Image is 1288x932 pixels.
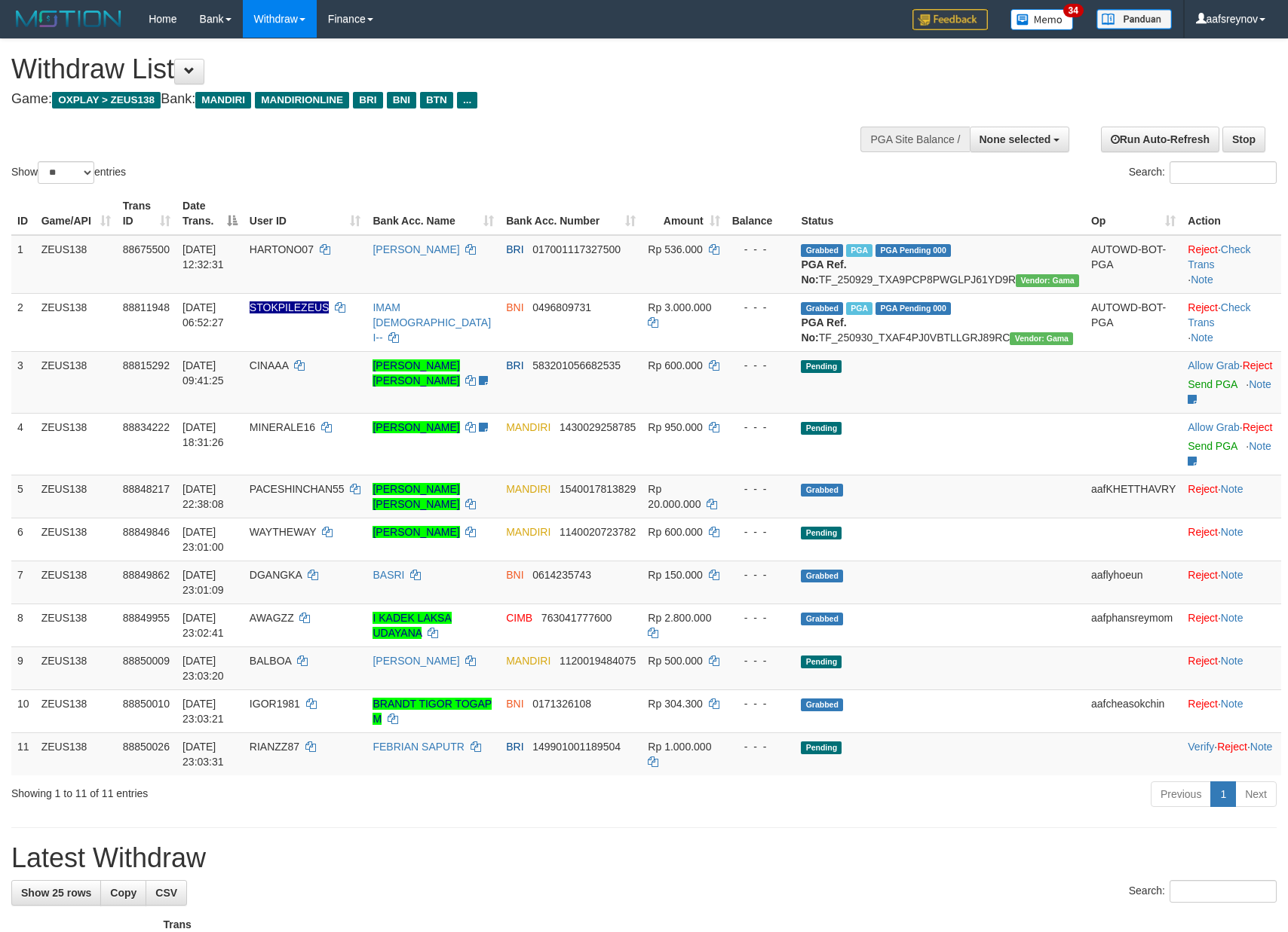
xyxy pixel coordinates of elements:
td: TF_250929_TXA9PCP8PWGLPJ61YD9R [795,235,1085,294]
span: BNI [387,92,416,108]
span: Marked by aaftrukkakada [846,244,872,257]
td: ZEUS138 [35,518,117,561]
span: PGA Pending [876,244,951,257]
span: DGANGKA [250,569,302,581]
a: [PERSON_NAME] [PERSON_NAME] [373,359,459,387]
td: · [1182,351,1281,413]
div: - - - [732,653,790,668]
a: Send PGA [1188,378,1237,390]
th: Balance [726,192,796,235]
th: Amount: activate to sort column ascending [642,192,725,235]
span: Grabbed [801,570,843,582]
td: 4 [11,413,35,475]
td: 10 [11,689,35,732]
a: Check Trans [1188,243,1250,270]
a: Allow Grab [1188,359,1239,371]
a: BRANDT TIGOR TOGAP M [373,698,492,725]
td: 7 [11,561,35,604]
td: · [1182,413,1281,475]
td: aafcheasokchin [1085,689,1182,732]
th: Bank Acc. Number: activate to sort column ascending [500,192,642,235]
span: [DATE] 12:32:31 [182,243,224,270]
span: CSV [155,887,177,899]
td: ZEUS138 [35,475,117,518]
span: [DATE] 09:41:25 [182,359,224,387]
span: 88849862 [123,569,170,581]
a: [PERSON_NAME] [373,421,459,433]
td: TF_250930_TXAF4PJ0VBTLLGRJ89RC [795,293,1085,351]
a: [PERSON_NAME] [373,655,459,667]
a: Note [1191,332,1213,344]
td: ZEUS138 [35,604,117,646]
td: · [1182,561,1281,604]
span: BNI [506,569,523,581]
div: - - - [732,481,790,497]
a: Reject [1188,301,1218,313]
span: BNI [506,698,523,710]
div: PGA Site Balance / [860,127,969,152]
a: Note [1221,655,1244,667]
th: Game/API: activate to sort column ascending [35,192,117,235]
td: 6 [11,518,35,561]
span: [DATE] 23:02:41 [182,612,224,639]
a: Note [1221,698,1244,710]
td: aafKHETTHAVRY [1085,475,1182,518]
a: Note [1221,612,1244,624]
th: Date Trans.: activate to sort column descending [176,192,244,235]
span: Rp 500.000 [648,655,702,667]
span: HARTONO07 [250,243,314,255]
td: AUTOWD-BOT-PGA [1085,235,1182,294]
b: PGA Ref. No: [801,258,846,286]
h4: Game: Bank: [11,92,844,107]
td: ZEUS138 [35,732,117,775]
label: Search: [1129,161,1277,184]
span: Copy 1140020723782 to clipboard [560,526,636,538]
td: AUTOWD-BOT-PGA [1085,293,1182,351]
a: CSV [146,880,187,906]
a: [PERSON_NAME] [373,243,459,255]
div: - - - [732,610,790,625]
span: Grabbed [801,244,843,257]
img: panduan.png [1096,9,1172,29]
a: Note [1221,483,1244,495]
div: - - - [732,696,790,711]
a: Note [1249,378,1271,390]
span: Copy 583201056682535 to clipboard [532,359,621,371]
span: Copy 1430029258785 to clipboard [560,421,636,433]
a: Show 25 rows [11,880,101,906]
th: Op: activate to sort column ascending [1085,192,1182,235]
th: Bank Acc. Name: activate to sort column ascending [366,192,500,235]
a: Run Auto-Refresh [1101,127,1219,152]
td: · · [1182,732,1281,775]
span: BRI [506,243,523,255]
a: Reject [1188,483,1218,495]
span: PGA Pending [876,302,951,315]
td: · · [1182,293,1281,351]
td: 2 [11,293,35,351]
span: Pending [801,527,842,539]
span: Copy 017001117327500 to clipboard [532,243,621,255]
div: - - - [732,358,790,373]
button: None selected [970,127,1070,152]
span: BRI [506,741,523,753]
span: 88834222 [123,421,170,433]
a: Note [1191,273,1213,286]
span: IGOR1981 [250,698,300,710]
td: ZEUS138 [35,293,117,351]
span: Show 25 rows [21,887,91,899]
span: Pending [801,360,842,373]
a: 1 [1210,781,1236,807]
span: Rp 536.000 [648,243,702,255]
td: ZEUS138 [35,689,117,732]
a: Reject [1188,698,1218,710]
span: · [1188,359,1242,371]
a: Reject [1188,243,1218,255]
a: I KADEK LAKSA UDAYANA [373,612,451,639]
span: 88848217 [123,483,170,495]
td: 9 [11,646,35,689]
span: 88850009 [123,655,170,667]
span: Rp 1.000.000 [648,741,711,753]
span: MANDIRIONLINE [255,92,349,108]
span: 34 [1063,4,1084,17]
span: · [1188,421,1242,433]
